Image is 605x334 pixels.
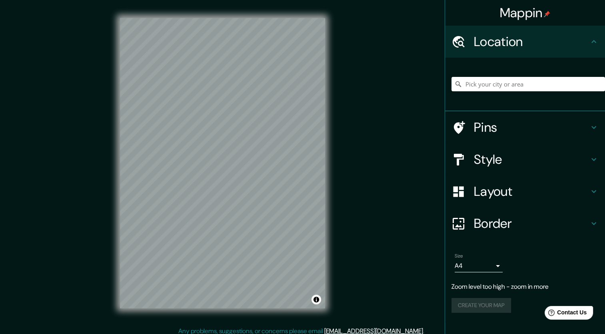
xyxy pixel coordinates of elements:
canvas: Map [120,18,325,308]
h4: Border [474,215,589,231]
iframe: Help widget launcher [534,303,596,325]
p: Zoom level too high - zoom in more [451,282,599,292]
img: pin-icon.png [544,11,550,17]
label: Size [455,253,463,260]
h4: Pins [474,119,589,135]
input: Pick your city or area [451,77,605,91]
div: Border [445,207,605,239]
button: Toggle attribution [311,295,321,304]
h4: Layout [474,183,589,199]
div: A4 [455,260,503,272]
div: Style [445,143,605,175]
h4: Location [474,34,589,50]
div: Pins [445,111,605,143]
div: Location [445,26,605,58]
h4: Mappin [500,5,551,21]
h4: Style [474,151,589,167]
div: Layout [445,175,605,207]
